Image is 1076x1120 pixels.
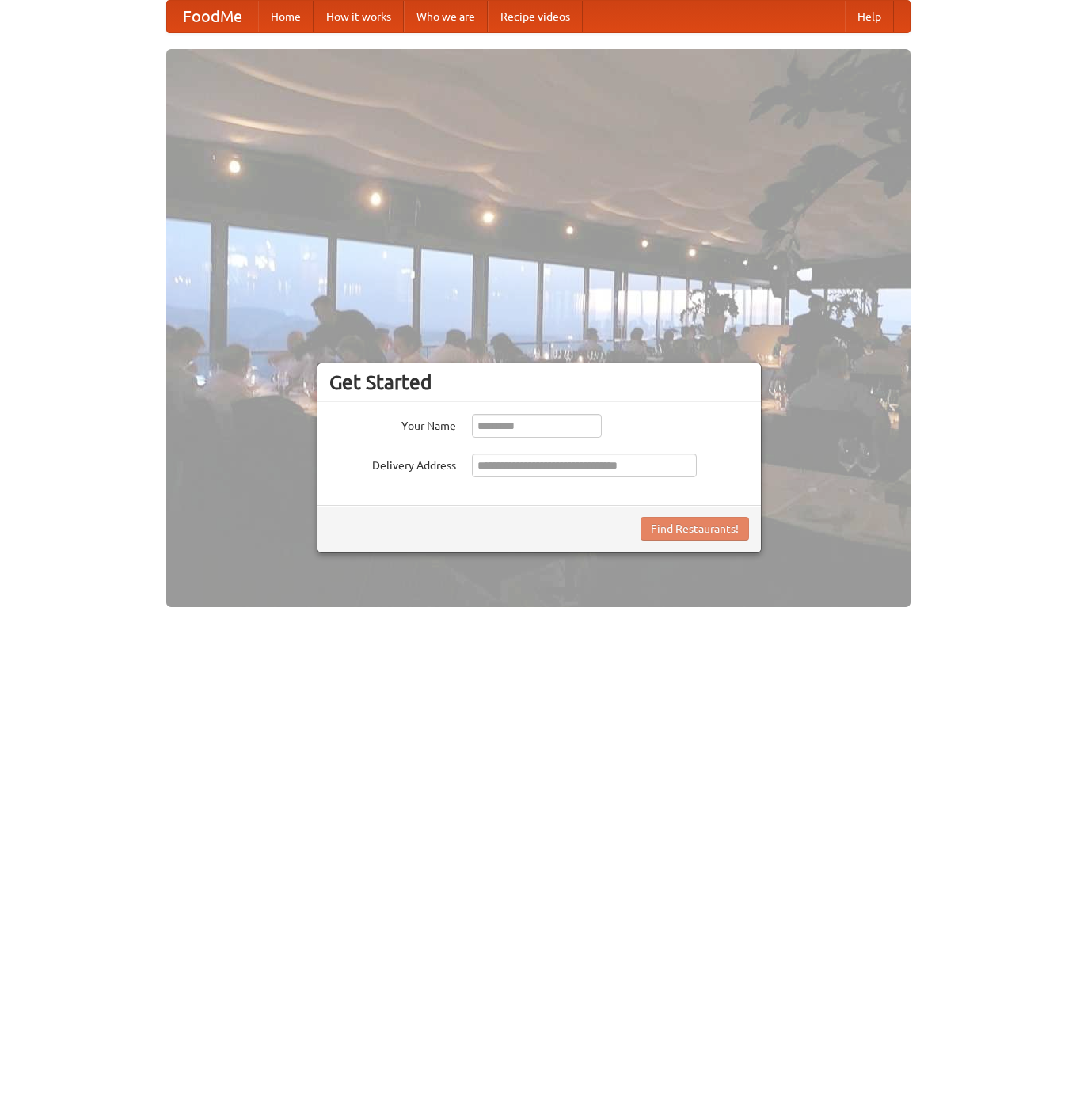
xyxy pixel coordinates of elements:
[167,1,258,32] a: FoodMe
[488,1,583,32] a: Recipe videos
[258,1,314,32] a: Home
[641,517,749,541] button: Find Restaurants!
[329,454,456,473] label: Delivery Address
[314,1,404,32] a: How it works
[329,414,456,434] label: Your Name
[404,1,488,32] a: Who we are
[329,370,749,394] h3: Get Started
[845,1,894,32] a: Help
